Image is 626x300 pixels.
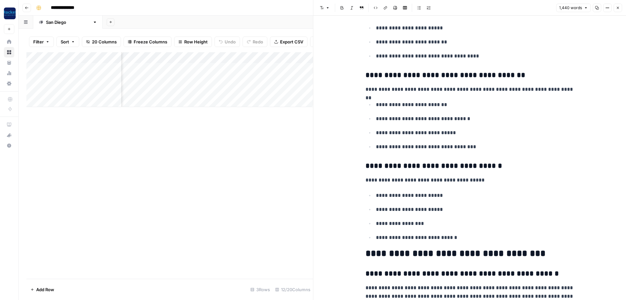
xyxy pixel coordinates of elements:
[33,16,103,29] a: [GEOGRAPHIC_DATA]
[225,39,236,45] span: Undo
[26,284,58,295] button: Add Row
[4,57,14,68] a: Your Data
[134,39,167,45] span: Freeze Columns
[92,39,117,45] span: 20 Columns
[4,140,14,151] button: Help + Support
[4,119,14,130] a: AirOps Academy
[36,286,54,293] span: Add Row
[61,39,69,45] span: Sort
[82,37,121,47] button: 20 Columns
[248,284,273,295] div: 3 Rows
[556,4,591,12] button: 1,440 words
[46,19,90,25] div: [GEOGRAPHIC_DATA]
[4,47,14,57] a: Browse
[280,39,303,45] span: Export CSV
[215,37,240,47] button: Undo
[184,39,208,45] span: Row Height
[29,37,54,47] button: Filter
[174,37,212,47] button: Row Height
[270,37,307,47] button: Export CSV
[273,284,313,295] div: 12/20 Columns
[4,78,14,89] a: Settings
[4,5,14,22] button: Workspace: Rocket Pilots
[4,8,16,19] img: Rocket Pilots Logo
[253,39,263,45] span: Redo
[124,37,171,47] button: Freeze Columns
[4,68,14,78] a: Usage
[33,39,44,45] span: Filter
[4,130,14,140] button: What's new?
[56,37,79,47] button: Sort
[243,37,267,47] button: Redo
[4,37,14,47] a: Home
[559,5,582,11] span: 1,440 words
